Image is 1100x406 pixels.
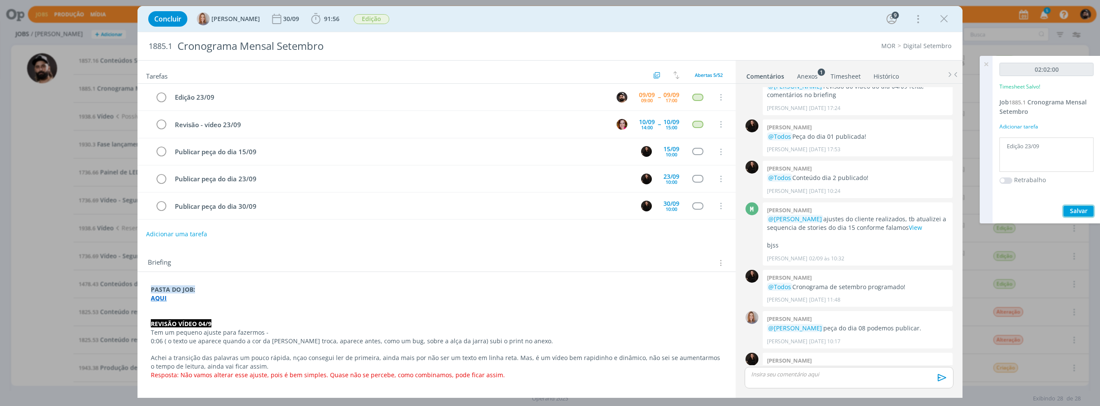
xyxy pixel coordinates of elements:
img: S [746,270,758,283]
p: bjss [767,241,948,250]
span: @[PERSON_NAME] [768,215,822,223]
button: S [640,145,653,158]
b: [PERSON_NAME] [767,315,812,323]
span: Edição [354,14,389,24]
p: [PERSON_NAME] [767,104,807,112]
div: M [746,202,758,215]
img: S [641,174,652,184]
img: S [746,119,758,132]
span: Concluir [154,15,181,22]
button: B [615,91,628,104]
button: Salvar [1063,206,1094,217]
span: Salvar [1070,207,1088,215]
span: @Todos [768,283,791,291]
span: 02/09 às 10:32 [809,255,844,263]
a: Histórico [873,68,899,81]
button: S [640,199,653,212]
a: Job1885.1Cronograma Mensal Setembro [999,98,1087,116]
div: dialog [137,6,962,398]
b: [PERSON_NAME] [767,274,812,281]
b: [PERSON_NAME] [767,123,812,131]
button: Concluir [148,11,187,27]
p: [PERSON_NAME] [767,187,807,195]
span: Cronograma Mensal Setembro [999,98,1087,116]
p: revisão do vídeo do dia 04/09 feita, comentários no briefing [767,82,948,100]
span: [DATE] 10:24 [809,187,840,195]
p: Timesheet Salvo! [999,83,1040,91]
div: 09/09 [639,92,655,98]
span: [DATE] 17:53 [809,146,840,153]
button: 9 [885,12,898,26]
p: Achei a transição das palavras um pouco rápida, nçao consegui ler de primeira, ainda mais por não... [151,354,722,371]
img: B [617,119,627,130]
a: Timesheet [830,68,861,81]
div: 10:00 [666,152,677,157]
div: 10/09 [639,119,655,125]
p: Conteúdo dia 2 publicado! [767,174,948,182]
div: Adicionar tarefa [999,123,1094,131]
img: S [641,201,652,211]
span: Tarefas [146,70,168,80]
div: Edição 23/09 [171,92,608,103]
div: 09:00 [641,98,653,103]
span: [DATE] 10:17 [809,338,840,345]
p: peça do dia 08 podemos publicar. [767,324,948,333]
button: B [615,118,628,131]
img: A [197,12,210,25]
a: Comentários [746,68,785,81]
img: S [641,146,652,157]
button: Edição [353,14,390,24]
p: [PERSON_NAME] [767,296,807,304]
div: 30/09 [283,16,301,22]
div: 9 [892,12,899,19]
div: 17:00 [666,98,677,103]
span: -- [658,121,660,127]
span: [DATE] 17:24 [809,104,840,112]
p: ajustes do cliente realizados, tb atualizei a sequencia de stories do dia 15 conforme falamos [767,215,948,232]
div: Anexos [797,72,818,81]
label: Retrabalho [1014,175,1046,184]
div: Publicar peça do dia 30/09 [171,201,633,212]
span: [PERSON_NAME] [211,16,260,22]
img: B [617,92,627,103]
p: 0:06 ( o texto ue aparece quando a cor da [PERSON_NAME] troca, aparece antes, como um bug, sobre ... [151,337,722,345]
p: Cronograma de setembro programado! [767,283,948,291]
strong: _____________________________________________________ [151,388,287,396]
a: Digital Setembro [903,42,951,50]
img: arrow-down-up.svg [673,71,679,79]
div: Publicar peça do dia 15/09 [171,147,633,157]
div: 10/09 [663,119,679,125]
span: 1885.1 [149,42,172,51]
div: 15/09 [663,146,679,152]
span: -- [658,94,660,100]
img: S [746,161,758,174]
div: 23/09 [663,174,679,180]
p: [PERSON_NAME] [767,338,807,345]
b: [PERSON_NAME] [767,357,812,364]
div: 10:00 [666,180,677,184]
a: AQUI [151,294,167,302]
span: @Todos [768,132,791,140]
span: @[PERSON_NAME] [768,82,822,90]
span: Abertas 5/52 [695,72,723,78]
p: Peça do dia 01 publicada! [767,132,948,141]
div: 10:00 [666,207,677,211]
p: Tem um pequeno ajuste para fazermos - [151,328,722,337]
div: Revisão - vídeo 23/09 [171,119,608,130]
span: 91:56 [324,15,339,23]
b: [PERSON_NAME] [767,165,812,172]
span: 1885.1 [1009,98,1026,106]
span: Resposta: Não vamos alterar esse ajuste, pois é bem simples. Quase não se percebe, como combinamo... [151,371,505,379]
p: [PERSON_NAME] [767,255,807,263]
strong: PASTA DO JOB: [151,285,195,293]
span: Briefing [148,257,171,269]
strong: REVISÃO VÍDEO 04/9 [151,320,211,328]
div: 15:00 [666,125,677,130]
p: [PERSON_NAME] [767,146,807,153]
div: 09/09 [663,92,679,98]
span: [DATE] 11:48 [809,296,840,304]
a: View [909,223,922,232]
img: S [746,353,758,366]
div: Cronograma Mensal Setembro [174,36,613,57]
